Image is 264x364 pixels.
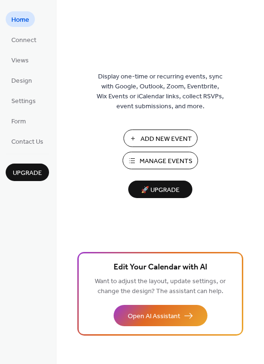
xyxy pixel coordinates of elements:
[13,168,42,178] span: Upgrade
[11,96,36,106] span: Settings
[6,113,32,129] a: Form
[6,133,49,149] a: Contact Us
[11,35,36,45] span: Connect
[11,137,43,147] span: Contact Us
[6,11,35,27] a: Home
[123,152,198,169] button: Manage Events
[140,134,192,144] span: Add New Event
[114,261,207,274] span: Edit Your Calendar with AI
[11,117,26,127] span: Form
[6,164,49,181] button: Upgrade
[11,56,29,66] span: Views
[11,15,29,25] span: Home
[6,52,34,68] a: Views
[97,72,224,112] span: Display one-time or recurring events, sync with Google, Outlook, Zoom, Eventbrite, Wix Events or ...
[140,156,192,166] span: Manage Events
[6,93,41,108] a: Settings
[11,76,32,86] span: Design
[134,184,187,197] span: 🚀 Upgrade
[95,275,226,298] span: Want to adjust the layout, update settings, or change the design? The assistant can help.
[128,181,192,198] button: 🚀 Upgrade
[114,305,207,326] button: Open AI Assistant
[6,72,38,88] a: Design
[124,130,198,147] button: Add New Event
[6,32,42,47] a: Connect
[128,312,180,321] span: Open AI Assistant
